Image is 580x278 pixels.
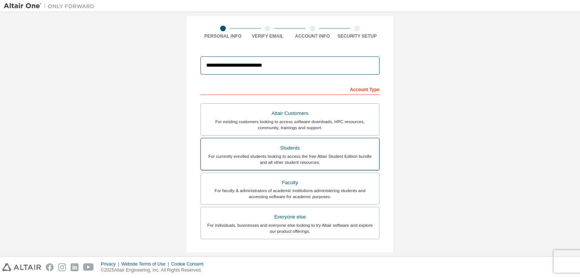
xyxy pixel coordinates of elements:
div: For existing customers looking to access software downloads, HPC resources, community, trainings ... [205,119,375,131]
img: Altair One [4,2,98,10]
div: Students [205,143,375,153]
img: linkedin.svg [71,263,79,271]
img: youtube.svg [83,263,94,271]
div: Everyone else [205,212,375,222]
div: Your Profile [201,251,379,263]
div: Verify Email [245,33,290,39]
div: Security Setup [335,33,380,39]
div: Privacy [101,261,121,267]
div: For currently enrolled students looking to access the free Altair Student Edition bundle and all ... [205,153,375,165]
div: Faculty [205,177,375,188]
div: Website Terms of Use [121,261,171,267]
img: instagram.svg [58,263,66,271]
p: © 2025 Altair Engineering, Inc. All Rights Reserved. [101,267,208,273]
div: Personal Info [201,33,245,39]
img: facebook.svg [46,263,54,271]
img: altair_logo.svg [2,263,41,271]
div: For faculty & administrators of academic institutions administering students and accessing softwa... [205,188,375,200]
div: For individuals, businesses and everyone else looking to try Altair software and explore our prod... [205,222,375,234]
div: Cookie Consent [171,261,208,267]
div: Altair Customers [205,108,375,119]
div: Account Info [290,33,335,39]
div: Account Type [201,83,379,95]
